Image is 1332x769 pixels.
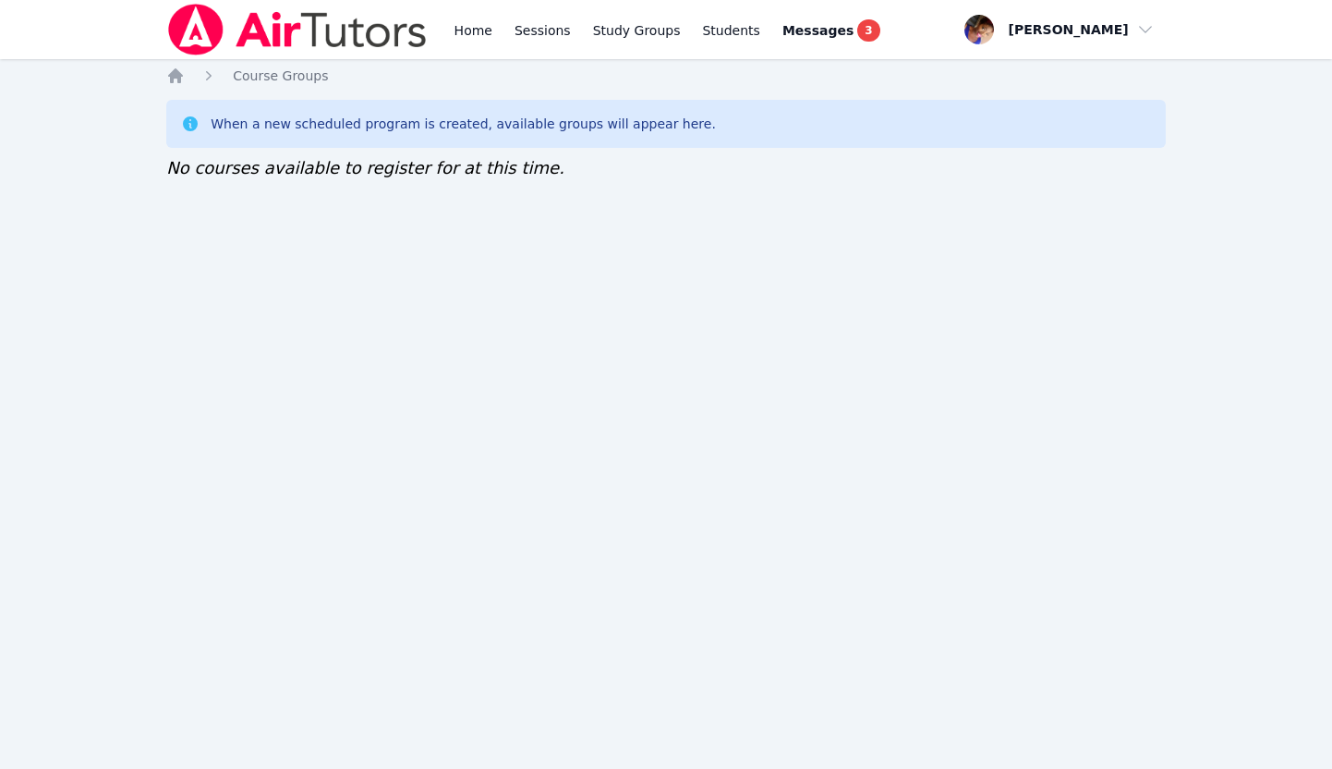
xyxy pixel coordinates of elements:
span: 3 [857,19,879,42]
nav: Breadcrumb [166,67,1166,85]
a: Course Groups [233,67,328,85]
span: No courses available to register for at this time. [166,158,564,177]
img: Air Tutors [166,4,428,55]
span: Course Groups [233,68,328,83]
span: Messages [782,21,854,40]
div: When a new scheduled program is created, available groups will appear here. [211,115,716,133]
